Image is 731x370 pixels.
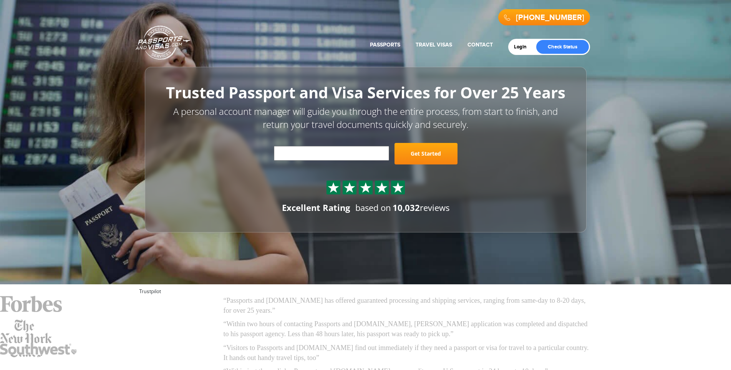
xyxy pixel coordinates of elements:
[395,143,457,164] a: Get Started
[224,296,592,315] p: “Passports and [DOMAIN_NAME] has offered guaranteed processing and shipping services, ranging fro...
[370,41,400,48] a: Passports
[392,182,404,193] img: Sprite St
[224,343,592,363] p: “Visitors to Passports and [DOMAIN_NAME] find out immediately if they need a passport or visa for...
[162,84,569,101] h1: Trusted Passport and Visa Services for Over 25 Years
[376,182,388,193] img: Sprite St
[344,182,355,193] img: Sprite St
[282,202,350,214] div: Excellent Rating
[393,202,420,213] strong: 10,032
[139,289,161,295] a: Trustpilot
[536,40,589,54] a: Check Status
[360,182,371,193] img: Sprite St
[467,41,493,48] a: Contact
[514,44,532,50] a: Login
[224,319,592,339] p: “Within two hours of contacting Passports and [DOMAIN_NAME], [PERSON_NAME] application was comple...
[516,13,584,22] a: [PHONE_NUMBER]
[328,182,339,193] img: Sprite St
[136,25,190,60] a: Passports & [DOMAIN_NAME]
[416,41,452,48] a: Travel Visas
[355,202,391,213] span: based on
[162,105,569,131] p: A personal account manager will guide you through the entire process, from start to finish, and r...
[393,202,449,213] span: reviews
